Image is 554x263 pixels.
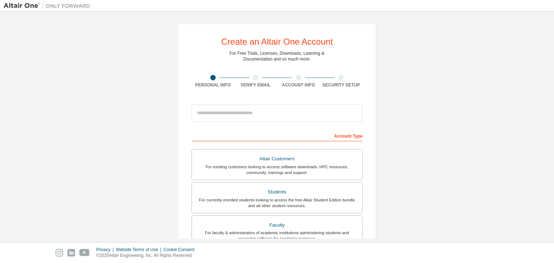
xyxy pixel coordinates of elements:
[56,249,63,257] img: instagram.svg
[196,197,358,209] div: For currently enrolled students looking to access the free Altair Student Edition bundle and all ...
[116,247,163,253] div: Website Terms of Use
[320,82,363,88] div: Security Setup
[192,130,362,141] div: Account Type
[67,249,75,257] img: linkedin.svg
[196,230,358,241] div: For faculty & administrators of academic institutions administering students and accessing softwa...
[196,164,358,175] div: For existing customers looking to access software downloads, HPC resources, community, trainings ...
[192,82,234,88] div: Personal Info
[230,50,325,62] div: For Free Trials, Licenses, Downloads, Learning & Documentation and so much more.
[79,249,90,257] img: youtube.svg
[196,220,358,230] div: Faculty
[196,154,358,164] div: Altair Customers
[96,253,199,259] p: © 2025 Altair Engineering, Inc. All Rights Reserved.
[221,37,333,46] div: Create an Altair One Account
[4,2,94,9] img: Altair One
[163,247,198,253] div: Cookie Consent
[96,247,116,253] div: Privacy
[196,187,358,197] div: Students
[234,82,277,88] div: Verify Email
[277,82,320,88] div: Account Info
